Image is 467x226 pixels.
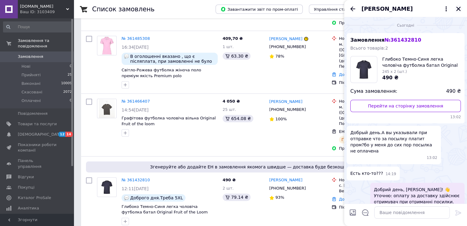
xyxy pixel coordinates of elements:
a: [PERSON_NAME] [269,36,302,42]
span: Оплачені [21,98,41,104]
span: Аналітика [18,205,39,211]
img: :speech_balloon: [124,54,129,59]
div: с. [STREET_ADDRESS]: вул. Вернигори, 25 [339,183,401,194]
span: 13:02 12.09.2025 [350,115,461,120]
span: 25 [68,72,72,78]
button: [PERSON_NAME] [361,5,450,13]
div: 63.30 ₴ [223,52,251,60]
div: Ваш ID: 3103409 [20,9,74,15]
div: 79.14 ₴ [223,194,251,201]
span: Глибоко Темно-Синя легка чоловіча футболка батал Original Fruit of the Loom [382,56,461,68]
span: futbolka.online [20,4,66,9]
img: Фото товару [99,178,115,197]
a: Глибоко Темно-Синя легка чоловіча футболка батал Original Fruit of the Loom [122,204,208,215]
span: Покупці [18,185,34,190]
span: Виконані [21,81,41,86]
a: Графітова футболка чоловіча вільна Original Fruit of the loom [122,116,216,126]
span: Скасовані [21,89,42,95]
img: Фото товару [99,99,115,118]
span: 10009 [61,81,72,86]
span: 490 ₴ [382,75,399,81]
span: Каталог ProSale [18,195,51,201]
span: Добрый день.А вы указывали при отправке что за посылку платит пром?бо у меня до сих пор посылка н... [350,130,437,154]
a: Додати ЕН [339,72,361,77]
div: Нова Пошта [339,99,401,104]
button: Назад [349,5,356,13]
span: В оголошенні вказано , що є післяплата, при замовленні не було такого варіанту, хочу замовити піс... [130,54,215,64]
span: 245 x 2 (шт.) [382,70,407,74]
span: 1 шт. [223,44,234,49]
input: Пошук [3,21,72,32]
span: 16:34[DATE] [122,45,149,50]
span: 100% [275,117,287,121]
span: Згенеруйте або додайте ЕН в замовлення якомога швидше — доставка буде безкоштовною для покупця [88,164,452,170]
img: :speech_balloon: [124,195,129,200]
span: № 361432810 [384,37,421,43]
div: 654.08 ₴ [223,115,253,122]
span: [DEMOGRAPHIC_DATA] [18,132,63,137]
a: № 361485308 [122,36,150,41]
a: Додати ЕН [339,197,361,202]
button: Закрити [455,5,462,13]
button: Управління статусами [309,5,366,14]
div: 12.09.2025 [347,22,465,28]
span: 4 050 ₴ [223,99,240,104]
span: 14:54[DATE] [122,107,149,112]
span: Доброго дня.Треба 5XL [130,195,183,200]
div: Нова Пошта [339,177,401,183]
div: м. [GEOGRAPHIC_DATA] ([GEOGRAPHIC_DATA].), №18 (до 1100 кг): просп. Повітряних Сил, 66 [339,104,401,127]
span: Замовлення та повідомлення [18,38,74,49]
div: Пром-оплата [339,146,401,151]
span: 25 шт. [223,107,236,112]
span: Сума замовлення: [350,88,397,95]
span: Управління статусами [314,7,361,12]
img: Фото товару [100,36,114,55]
span: 0 [70,98,72,104]
span: [PHONE_NUMBER] [269,186,306,190]
div: м. [GEOGRAPHIC_DATA] ([GEOGRAPHIC_DATA], [GEOGRAPHIC_DATA].), №44 (до 30 кг на одне місце): вул. ... [339,42,401,70]
a: № 361432810 [122,178,150,182]
span: 12:11[DATE] [122,186,149,191]
a: Фото товару [97,99,117,118]
span: Замовлення [350,37,421,43]
span: Показники роботи компанії [18,142,57,153]
a: Перейти на сторінку замовлення [350,100,461,112]
button: Завантажити звіт по пром-оплаті [216,5,303,14]
span: 0 [70,64,72,69]
div: Готово до видачі [339,136,383,143]
span: Відгуки [18,174,34,180]
div: Післяплата [339,80,401,85]
div: Пром-оплата [339,20,401,26]
span: Повідомлення [18,111,48,116]
span: Всього товарів: 2 [350,46,388,51]
span: 490 ₴ [223,178,236,182]
span: Завантажити звіт по пром-оплаті [220,6,298,12]
span: [PERSON_NAME] [361,5,413,13]
span: Товари та послуги [18,121,57,127]
div: Післяплата [339,205,401,210]
span: [PHONE_NUMBER] [269,107,306,112]
span: Есть кто-то??? [350,170,383,177]
span: Замовлення [18,54,43,59]
span: Нові [21,64,30,69]
a: Світло-Рожева футболка жіноча поло преміум якість Premium polo [DEMOGRAPHIC_DATA]-fit Fruit of th... [122,68,207,84]
div: Нова Пошта [339,36,401,41]
span: 2072 [63,89,72,95]
span: ЕН: 20451246513411 [339,129,383,134]
span: Сьогодні [395,23,417,28]
span: 14 [65,132,72,137]
a: Фото товару [97,36,117,55]
span: 14:19 12.09.2025 [386,171,396,177]
a: № 361466407 [122,99,150,104]
span: 13:02 12.09.2025 [427,155,438,160]
h1: Список замовлень [92,6,154,13]
a: [PERSON_NAME] [269,99,302,105]
span: 12 [58,132,65,137]
a: Фото товару [97,177,117,197]
span: 2 шт. [223,186,234,190]
span: 78% [275,54,284,58]
span: 490 ₴ [446,88,461,95]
